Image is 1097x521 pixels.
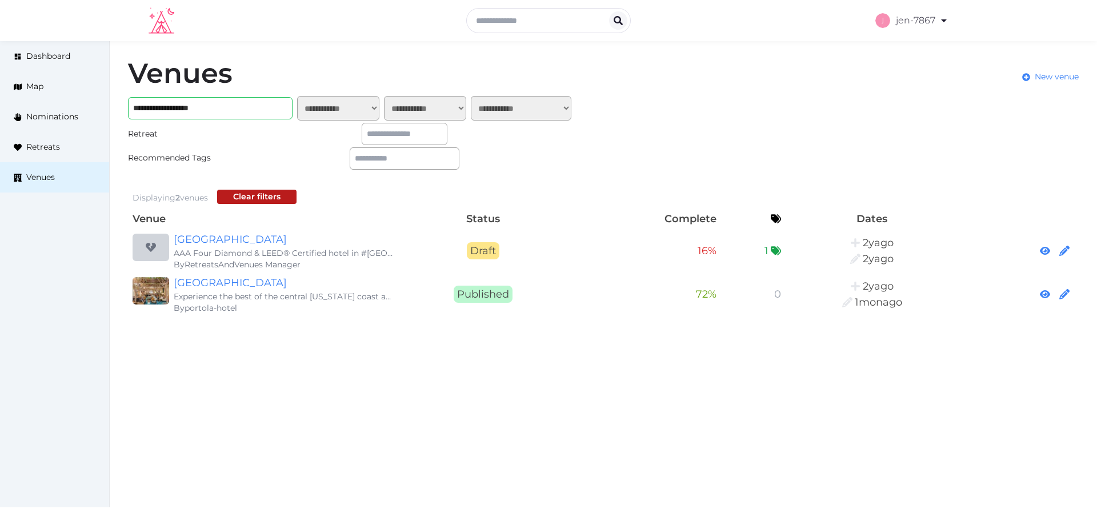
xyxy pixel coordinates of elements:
[174,231,393,247] a: [GEOGRAPHIC_DATA]
[855,296,902,308] span: 3:31AM, August 8th, 2025
[1035,71,1079,83] span: New venue
[863,280,894,292] span: 4:22PM, March 21st, 2023
[764,243,768,259] span: 1
[1022,71,1079,83] a: New venue
[696,288,716,300] span: 72 %
[26,50,70,62] span: Dashboard
[128,209,398,229] th: Venue
[128,152,238,164] div: Recommended Tags
[174,247,393,259] div: AAA Four Diamond & LEED® Certified hotel in #[GEOGRAPHIC_DATA], [GEOGRAPHIC_DATA] offering 379 gu...
[26,171,55,183] span: Venues
[175,193,180,203] span: 2
[568,209,721,229] th: Complete
[467,242,499,259] span: Draft
[174,259,393,270] div: By RetreatsAndVenues Manager
[454,286,513,303] span: Published
[863,253,894,265] span: 9:21PM, March 8th, 2024
[133,192,208,204] div: Displaying venues
[875,5,948,37] a: jen-7867
[774,288,781,300] span: 0
[233,191,281,203] div: Clear filters
[786,209,959,229] th: Dates
[698,245,716,257] span: 16 %
[863,237,894,249] span: 9:21PM, March 8th, 2024
[174,302,393,314] div: By portola-hotel
[26,141,60,153] span: Retreats
[174,291,393,302] div: Experience the best of the central [US_STATE] coast at the [GEOGRAPHIC_DATA] at [GEOGRAPHIC_DATA]...
[128,59,233,87] h1: Venues
[128,128,238,140] div: Retreat
[133,277,169,304] img: Portola Hotel & Spa
[217,190,297,204] button: Clear filters
[26,111,78,123] span: Nominations
[26,81,43,93] span: Map
[174,275,393,291] a: [GEOGRAPHIC_DATA]
[398,209,568,229] th: Status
